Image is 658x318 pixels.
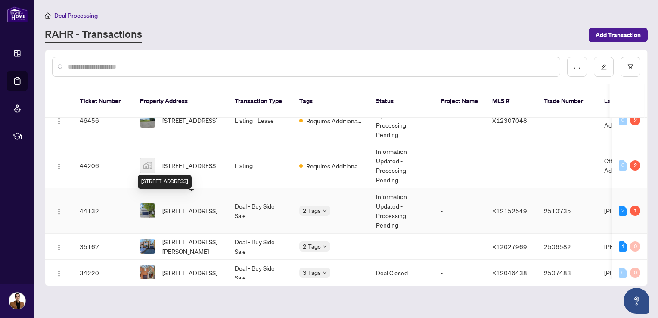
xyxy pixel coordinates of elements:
span: [STREET_ADDRESS] [162,115,217,125]
th: Transaction Type [228,84,292,118]
img: thumbnail-img [140,265,155,280]
td: - [537,98,597,143]
td: Listing [228,143,292,188]
td: Listing - Lease [228,98,292,143]
span: [STREET_ADDRESS] [162,206,217,215]
td: 2510735 [537,188,597,234]
td: 2507483 [537,260,597,286]
div: 2 [619,206,627,216]
img: thumbnail-img [140,203,155,218]
span: down [323,209,327,213]
button: Logo [52,113,66,127]
th: Project Name [434,84,485,118]
th: Property Address [133,84,228,118]
button: download [567,57,587,77]
td: - [369,234,434,260]
div: [STREET_ADDRESS] [138,175,192,189]
span: 2 Tags [303,241,321,251]
span: 3 Tags [303,268,321,277]
th: MLS # [485,84,537,118]
span: home [45,12,51,19]
img: thumbnail-img [140,239,155,254]
span: down [323,271,327,275]
span: Requires Additional Docs [306,161,362,171]
td: 2506582 [537,234,597,260]
span: 2 Tags [303,206,321,215]
img: Logo [56,244,62,251]
div: 2 [630,160,640,171]
span: X12307048 [492,116,527,124]
div: 0 [619,268,627,278]
td: 44132 [73,188,133,234]
td: - [434,98,485,143]
div: 2 [630,115,640,125]
span: Add Transaction [596,28,641,42]
button: filter [621,57,640,77]
span: X12046438 [492,269,527,277]
span: edit [601,64,607,70]
td: Information Updated - Processing Pending [369,143,434,188]
button: Logo [52,204,66,218]
span: [STREET_ADDRESS] [162,161,217,170]
button: Logo [52,266,66,280]
div: 0 [630,241,640,252]
span: download [574,64,580,70]
td: - [537,143,597,188]
img: Logo [56,270,62,277]
span: Deal Processing [54,12,98,19]
button: Logo [52,159,66,172]
button: Logo [52,240,66,253]
button: Add Transaction [589,28,648,42]
div: 0 [619,115,627,125]
td: 44206 [73,143,133,188]
img: Logo [56,118,62,125]
td: - [434,234,485,260]
button: edit [594,57,614,77]
div: 0 [630,268,640,278]
img: Logo [56,208,62,215]
td: Deal - Buy Side Sale [228,234,292,260]
th: Tags [292,84,369,118]
td: Information Updated - Processing Pending [369,98,434,143]
td: - [434,188,485,234]
td: 34220 [73,260,133,286]
span: [STREET_ADDRESS][PERSON_NAME] [162,237,221,256]
button: Open asap [624,288,649,314]
td: Deal - Buy Side Sale [228,188,292,234]
img: thumbnail-img [140,158,155,173]
td: 35167 [73,234,133,260]
td: - [434,143,485,188]
td: Deal Closed [369,260,434,286]
img: logo [7,6,28,22]
span: [STREET_ADDRESS] [162,268,217,277]
img: thumbnail-img [140,113,155,128]
td: - [434,260,485,286]
a: RAHR - Transactions [45,27,142,43]
th: Status [369,84,434,118]
td: 46456 [73,98,133,143]
span: filter [627,64,633,70]
td: Deal - Buy Side Sale [228,260,292,286]
td: Information Updated - Processing Pending [369,188,434,234]
span: down [323,244,327,249]
th: Trade Number [537,84,597,118]
div: 0 [619,160,627,171]
div: 1 [619,241,627,252]
div: 1 [630,206,640,216]
th: Ticket Number [73,84,133,118]
span: X12027969 [492,243,527,250]
img: Profile Icon [9,293,25,309]
span: X12152549 [492,207,527,215]
span: Requires Additional Docs [306,116,362,125]
img: Logo [56,163,62,170]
